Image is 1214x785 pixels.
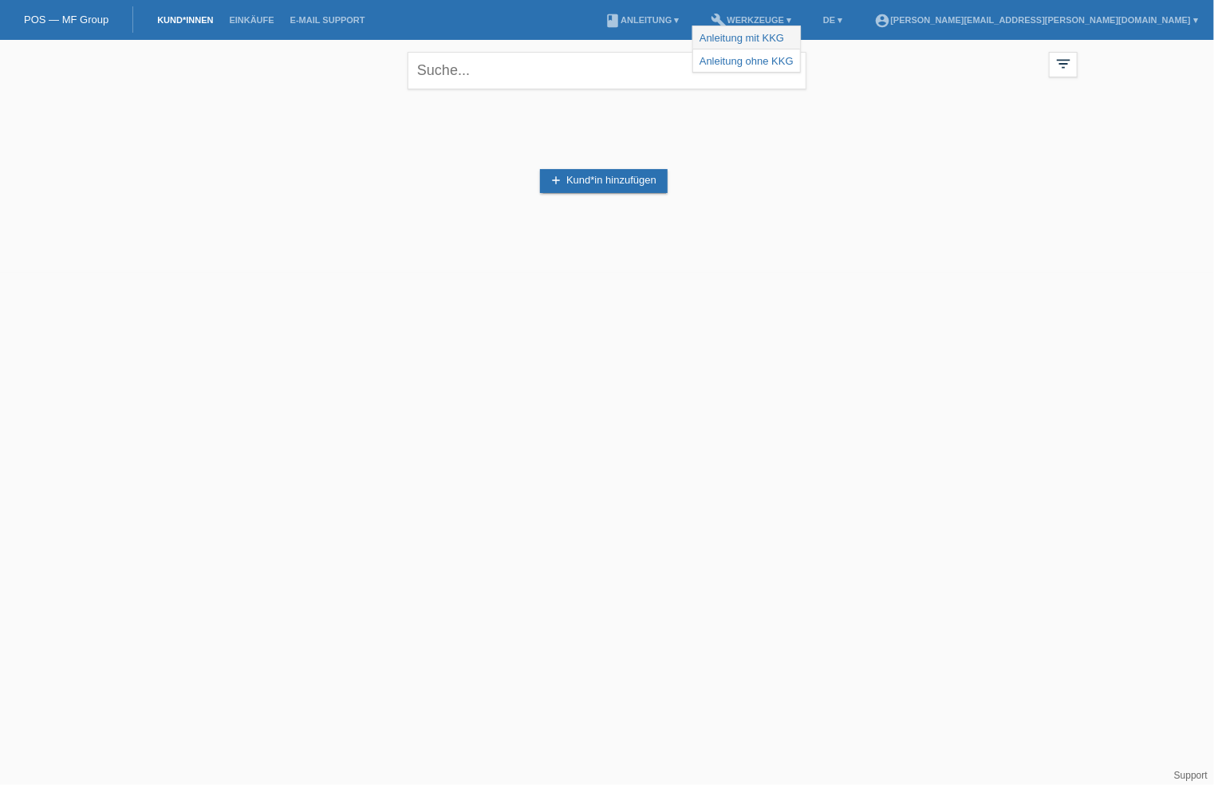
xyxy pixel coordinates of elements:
a: bookAnleitung ▾ [597,15,687,25]
i: book [605,13,621,29]
a: Kund*innen [149,15,221,25]
a: Einkäufe [221,15,282,25]
i: account_circle [874,13,890,29]
a: DE ▾ [815,15,850,25]
i: build [711,13,727,29]
a: Anleitung mit KKG [700,32,784,44]
input: Suche... [408,52,806,89]
a: E-Mail Support [282,15,373,25]
a: buildWerkzeuge ▾ [704,15,800,25]
a: POS — MF Group [24,14,108,26]
i: filter_list [1054,55,1072,73]
a: Support [1174,770,1208,781]
a: Anleitung ohne KKG [700,55,794,67]
a: account_circle[PERSON_NAME][EMAIL_ADDRESS][PERSON_NAME][DOMAIN_NAME] ▾ [866,15,1206,25]
a: addKund*in hinzufügen [540,169,668,193]
i: add [550,174,562,187]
